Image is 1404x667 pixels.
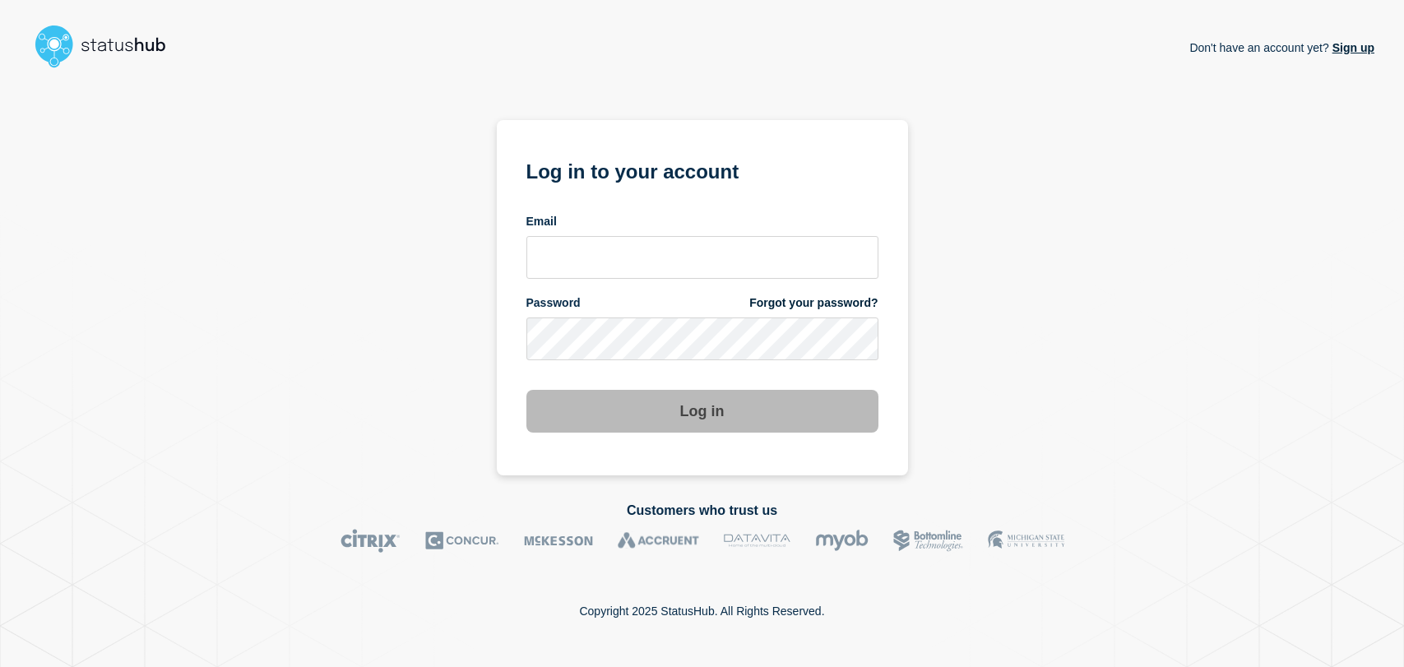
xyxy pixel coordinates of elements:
[526,295,581,311] span: Password
[618,529,699,553] img: Accruent logo
[526,155,878,185] h1: Log in to your account
[1189,28,1374,67] p: Don't have an account yet?
[579,604,824,618] p: Copyright 2025 StatusHub. All Rights Reserved.
[526,317,878,360] input: password input
[893,529,963,553] img: Bottomline logo
[526,214,557,229] span: Email
[988,529,1064,553] img: MSU logo
[724,529,790,553] img: DataVita logo
[526,236,878,279] input: email input
[341,529,401,553] img: Citrix logo
[425,529,499,553] img: Concur logo
[1329,41,1374,54] a: Sign up
[524,529,593,553] img: McKesson logo
[749,295,878,311] a: Forgot your password?
[30,20,186,72] img: StatusHub logo
[526,390,878,433] button: Log in
[30,503,1374,518] h2: Customers who trust us
[815,529,869,553] img: myob logo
